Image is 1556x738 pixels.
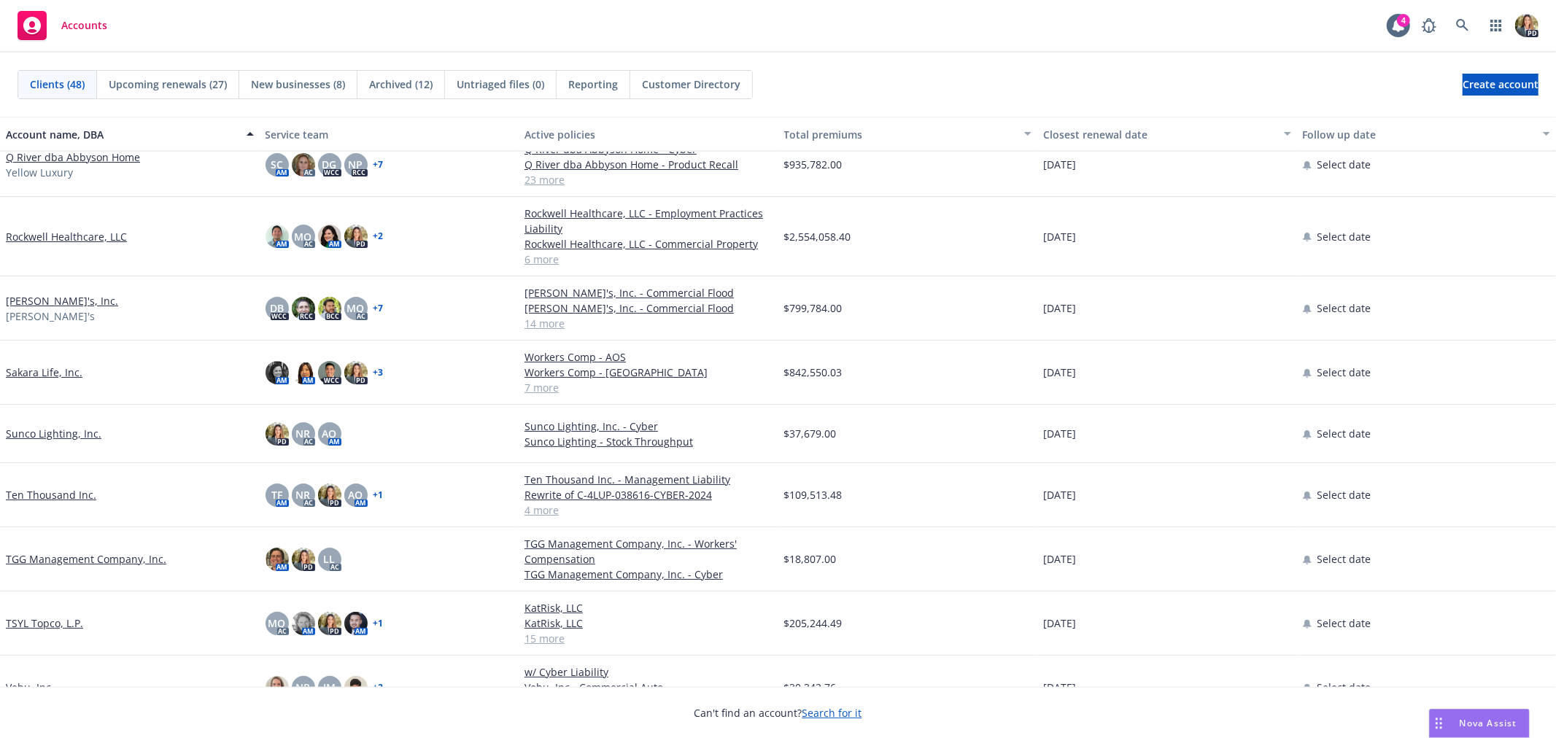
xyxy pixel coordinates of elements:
[344,225,368,248] img: photo
[1317,300,1371,316] span: Select date
[349,487,363,502] span: AO
[318,361,341,384] img: photo
[525,472,773,487] a: Ten Thousand Inc. - Management Liability
[292,548,315,571] img: photo
[525,536,773,567] a: TGG Management Company, Inc. - Workers' Compensation
[296,680,311,695] span: NP
[525,127,773,142] div: Active policies
[1429,709,1530,738] button: Nova Assist
[525,434,773,449] a: Sunco Lighting - Stock Throughput
[6,308,95,324] span: [PERSON_NAME]'s
[6,293,118,308] a: [PERSON_NAME]'s, Inc.
[1414,11,1444,40] a: Report a Bug
[295,229,312,244] span: MQ
[373,619,384,628] a: + 1
[373,160,384,169] a: + 7
[525,631,773,646] a: 15 more
[1448,11,1477,40] a: Search
[457,77,544,92] span: Untriaged files (0)
[642,77,740,92] span: Customer Directory
[1043,680,1076,695] span: [DATE]
[1043,157,1076,172] span: [DATE]
[784,487,843,502] span: $109,513.48
[109,77,227,92] span: Upcoming renewals (27)
[6,365,82,380] a: Sakara Life, Inc.
[778,117,1038,152] button: Total premiums
[292,153,315,176] img: photo
[349,157,363,172] span: NP
[373,304,384,313] a: + 7
[1317,551,1371,567] span: Select date
[12,5,113,46] a: Accounts
[318,612,341,635] img: photo
[525,487,773,502] a: Rewrite of C-4LUP-038616-CYBER-2024
[1043,487,1076,502] span: [DATE]
[784,680,837,695] span: $30,342.76
[369,77,433,92] span: Archived (12)
[1317,157,1371,172] span: Select date
[519,117,778,152] button: Active policies
[525,615,773,631] a: KatRisk, LLC
[784,229,851,244] span: $2,554,058.40
[525,252,773,267] a: 6 more
[784,127,1016,142] div: Total premiums
[525,349,773,365] a: Workers Comp - AOS
[1515,14,1538,37] img: photo
[1043,365,1076,380] span: [DATE]
[525,316,773,331] a: 14 more
[268,615,286,631] span: MQ
[6,165,73,180] span: Yellow Luxury
[1460,717,1517,729] span: Nova Assist
[296,487,311,502] span: NR
[292,361,315,384] img: photo
[525,502,773,518] a: 4 more
[525,419,773,434] a: Sunco Lighting, Inc. - Cyber
[373,232,384,241] a: + 2
[266,676,289,699] img: photo
[1317,680,1371,695] span: Select date
[373,683,384,692] a: + 2
[784,157,843,172] span: $935,782.00
[296,426,311,441] span: NR
[525,157,773,172] a: Q River dba Abbyson Home - Product Recall
[266,225,289,248] img: photo
[266,548,289,571] img: photo
[525,567,773,582] a: TGG Management Company, Inc. - Cyber
[802,706,862,720] a: Search for it
[30,77,85,92] span: Clients (48)
[1043,551,1076,567] span: [DATE]
[6,127,238,142] div: Account name, DBA
[1430,710,1448,737] div: Drag to move
[344,676,368,699] img: photo
[1397,14,1410,27] div: 4
[568,77,618,92] span: Reporting
[344,361,368,384] img: photo
[1043,426,1076,441] span: [DATE]
[525,664,773,680] a: w/ Cyber Liability
[1317,426,1371,441] span: Select date
[1303,127,1535,142] div: Follow up date
[292,297,315,320] img: photo
[1043,300,1076,316] span: [DATE]
[525,600,773,615] a: KatRisk, LLC
[1317,229,1371,244] span: Select date
[1043,229,1076,244] span: [DATE]
[270,300,284,316] span: DB
[1043,615,1076,631] span: [DATE]
[271,157,283,172] span: SC
[525,300,773,316] a: [PERSON_NAME]'s, Inc. - Commercial Flood
[347,300,365,316] span: MQ
[323,680,336,695] span: JM
[1037,117,1297,152] button: Closest renewal date
[525,236,773,252] a: Rockwell Healthcare, LLC - Commercial Property
[525,285,773,300] a: [PERSON_NAME]'s, Inc. - Commercial Flood
[784,300,843,316] span: $799,784.00
[525,680,773,695] a: Vebu, Inc - Commercial Auto
[525,380,773,395] a: 7 more
[6,680,51,695] a: Vebu, Inc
